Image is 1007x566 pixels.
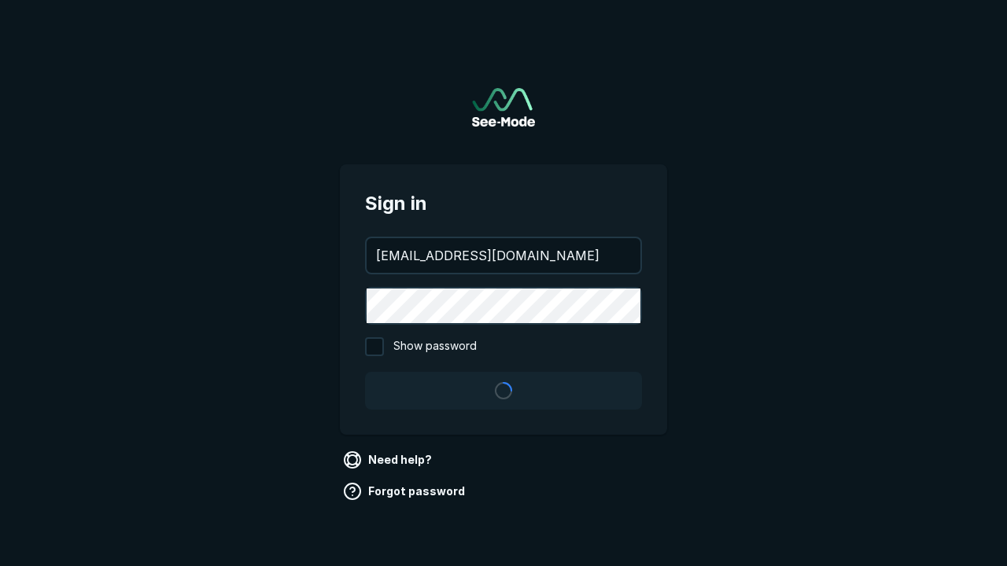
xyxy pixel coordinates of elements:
span: Sign in [365,189,642,218]
a: Forgot password [340,479,471,504]
span: Show password [393,337,477,356]
a: Go to sign in [472,88,535,127]
img: See-Mode Logo [472,88,535,127]
input: your@email.com [367,238,640,273]
a: Need help? [340,447,438,472]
